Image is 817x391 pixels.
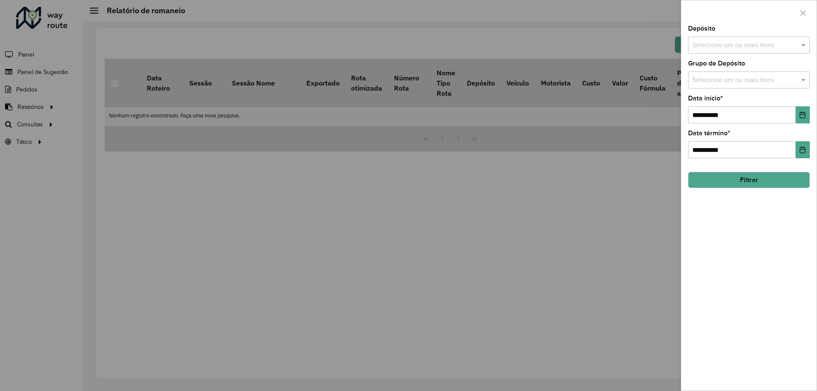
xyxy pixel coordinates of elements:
button: Choose Date [796,106,810,123]
button: Choose Date [796,141,810,158]
label: Data início [688,93,723,103]
label: Data término [688,128,730,138]
label: Grupo de Depósito [688,58,745,68]
button: Filtrar [688,172,810,188]
label: Depósito [688,23,715,34]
